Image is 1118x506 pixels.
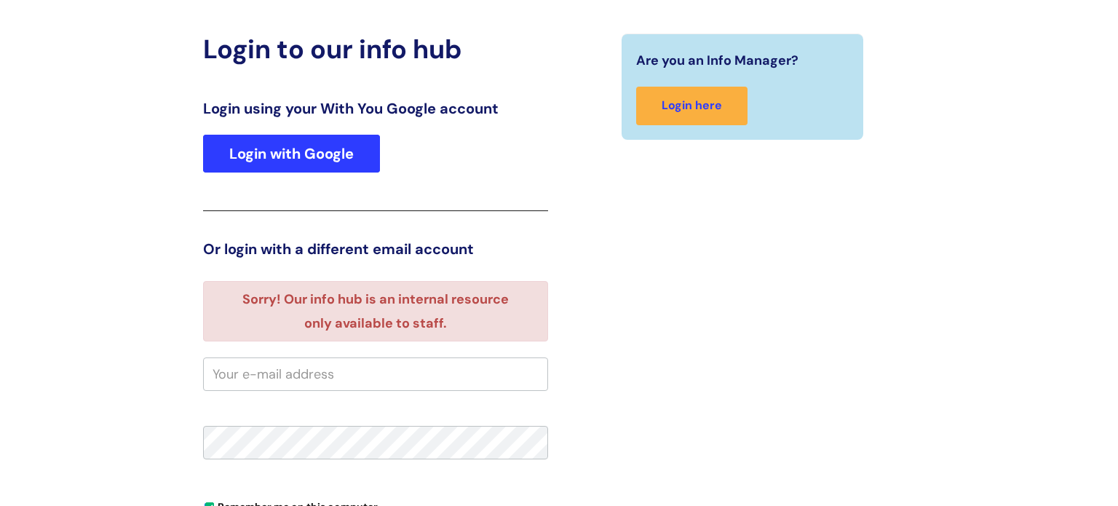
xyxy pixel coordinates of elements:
[203,100,548,117] h3: Login using your With You Google account
[203,135,380,173] a: Login with Google
[203,33,548,65] h2: Login to our info hub
[203,357,548,391] input: Your e-mail address
[636,49,798,72] span: Are you an Info Manager?
[229,288,522,335] li: Sorry! Our info hub is an internal resource only available to staff.
[203,240,548,258] h3: Or login with a different email account
[636,87,748,125] a: Login here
